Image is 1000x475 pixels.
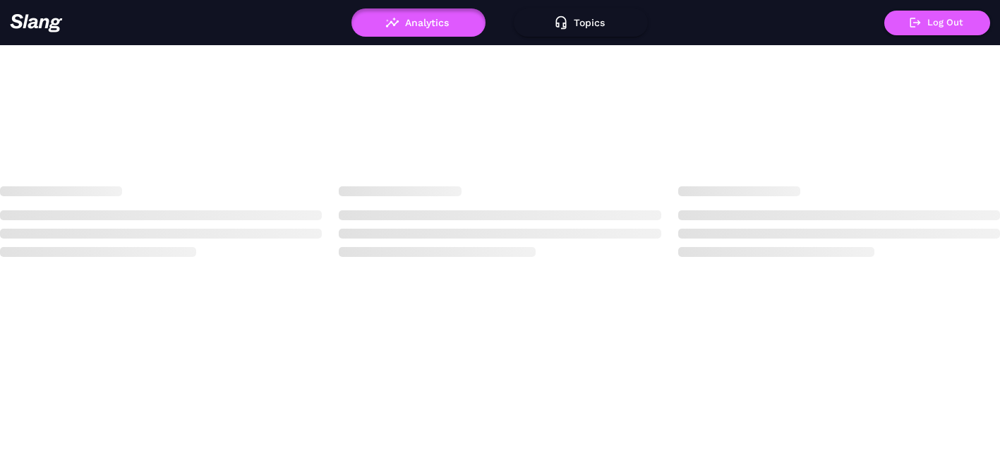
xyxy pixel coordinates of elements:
[351,8,486,37] button: Analytics
[884,11,990,35] button: Log Out
[351,17,486,27] a: Analytics
[514,8,648,37] button: Topics
[10,13,63,32] img: 623511267c55cb56e2f2a487_logo2.png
